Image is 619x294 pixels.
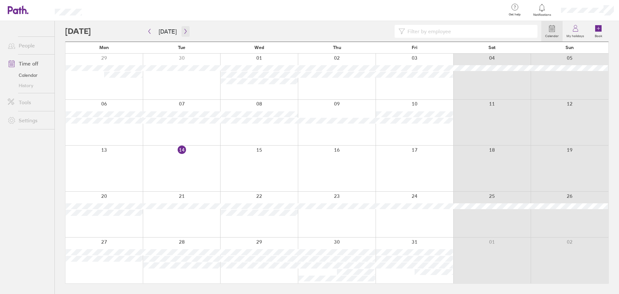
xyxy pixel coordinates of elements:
button: [DATE] [153,26,182,37]
a: People [3,39,54,52]
span: Sat [488,45,496,50]
span: Fri [412,45,418,50]
label: My holidays [563,32,588,38]
input: Filter by employee [405,25,534,37]
label: Calendar [541,32,563,38]
a: My holidays [563,21,588,42]
a: Time off [3,57,54,70]
span: Sun [565,45,574,50]
a: Tools [3,96,54,109]
span: Notifications [532,13,553,17]
span: Wed [254,45,264,50]
a: Settings [3,114,54,127]
span: Get help [504,13,525,16]
a: History [3,80,54,91]
a: Calendar [3,70,54,80]
a: Book [588,21,609,42]
label: Book [591,32,606,38]
span: Tue [178,45,185,50]
span: Mon [99,45,109,50]
span: Thu [333,45,341,50]
a: Calendar [541,21,563,42]
a: Notifications [532,3,553,17]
